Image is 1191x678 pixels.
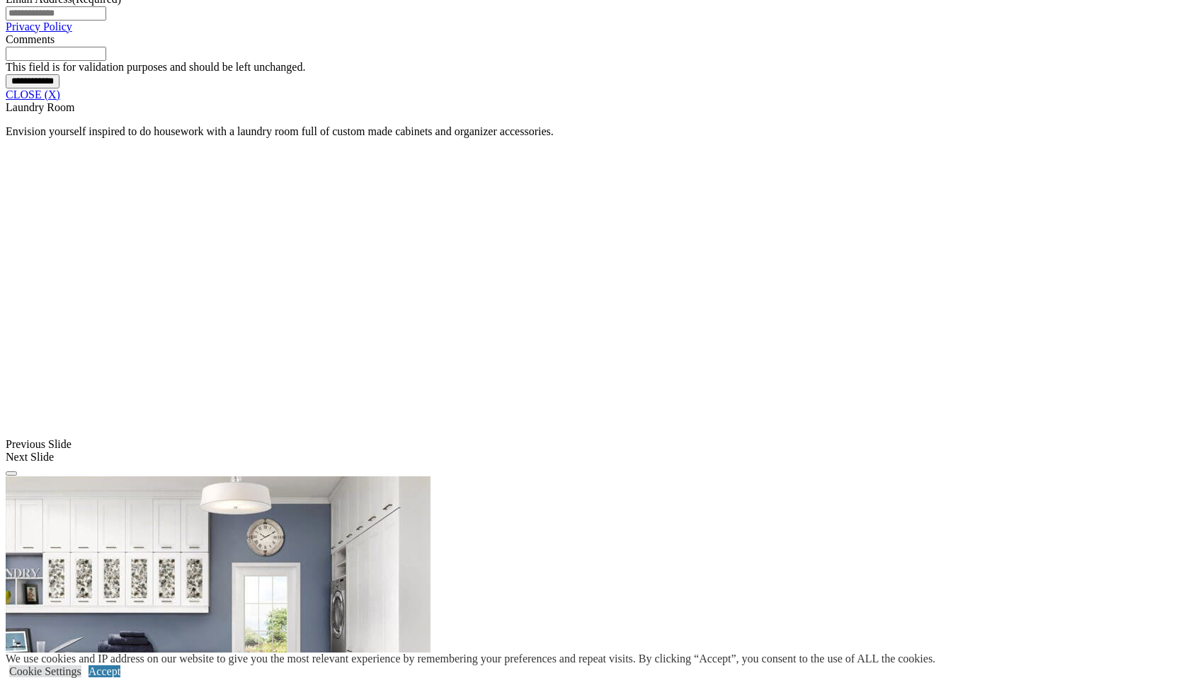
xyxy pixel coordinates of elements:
[6,125,1185,138] p: Envision yourself inspired to do housework with a laundry room full of custom made cabinets and o...
[9,665,81,677] a: Cookie Settings
[89,665,120,677] a: Accept
[6,471,17,476] button: Click here to pause slide show
[6,451,1185,464] div: Next Slide
[6,438,1185,451] div: Previous Slide
[6,33,55,45] label: Comments
[6,61,1185,74] div: This field is for validation purposes and should be left unchanged.
[6,21,72,33] a: Privacy Policy
[6,88,60,100] a: CLOSE (X)
[6,653,935,665] div: We use cookies and IP address on our website to give you the most relevant experience by remember...
[6,101,74,113] span: Laundry Room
